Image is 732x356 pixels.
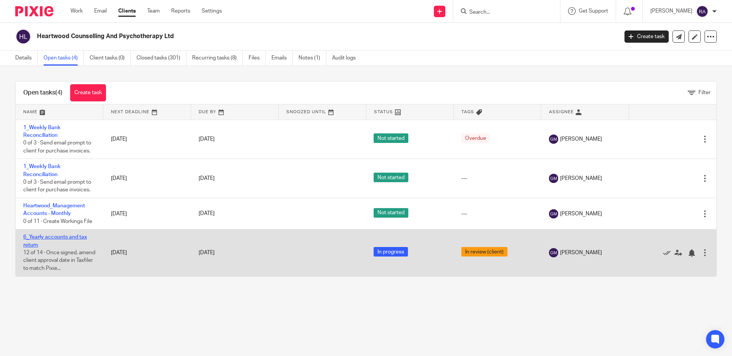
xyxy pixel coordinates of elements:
[103,120,191,159] td: [DATE]
[549,209,558,218] img: svg%3E
[23,180,91,193] span: 0 of 3 · Send email prompt to client for purchase invoices.
[70,84,106,101] a: Create task
[192,51,243,66] a: Recurring tasks (8)
[332,51,361,66] a: Audit logs
[23,125,61,138] a: 1_Weekly Bank Reconciliation
[560,175,602,182] span: [PERSON_NAME]
[55,90,63,96] span: (4)
[696,5,708,18] img: svg%3E
[103,229,191,276] td: [DATE]
[461,210,534,218] div: ---
[23,219,92,224] span: 0 of 11 · Create Workings File
[461,247,507,257] span: In review (client)
[374,133,408,143] span: Not started
[549,135,558,144] img: svg%3E
[71,7,83,15] a: Work
[90,51,131,66] a: Client tasks (0)
[698,90,711,95] span: Filter
[199,211,215,216] span: [DATE]
[37,32,498,40] h2: Heartwood Counselling And Psychotherapy Ltd
[286,110,326,114] span: Snoozed Until
[15,6,53,16] img: Pixie
[624,30,669,43] a: Create task
[560,210,602,218] span: [PERSON_NAME]
[579,8,608,14] span: Get Support
[202,7,222,15] a: Settings
[23,234,87,247] a: 6_Yearly accounts and tax return
[299,51,326,66] a: Notes (1)
[461,133,490,143] span: Overdue
[461,175,534,182] div: ---
[199,176,215,181] span: [DATE]
[374,173,408,182] span: Not started
[663,249,674,257] a: Mark as done
[374,208,408,218] span: Not started
[23,203,85,216] a: Heartwood_Management Accounts - Monthly
[103,159,191,198] td: [DATE]
[549,248,558,257] img: svg%3E
[374,110,393,114] span: Status
[23,250,95,271] span: 12 of 14 · Once signed, amend client approval date in Taxfiler to match Pixie...
[469,9,537,16] input: Search
[199,136,215,142] span: [DATE]
[549,174,558,183] img: svg%3E
[136,51,186,66] a: Closed tasks (301)
[461,110,474,114] span: Tags
[650,7,692,15] p: [PERSON_NAME]
[103,198,191,229] td: [DATE]
[43,51,84,66] a: Open tasks (4)
[118,7,136,15] a: Clients
[23,89,63,97] h1: Open tasks
[560,249,602,257] span: [PERSON_NAME]
[23,140,91,154] span: 0 of 3 · Send email prompt to client for purchase invoices.
[147,7,160,15] a: Team
[171,7,190,15] a: Reports
[94,7,107,15] a: Email
[23,164,61,177] a: 1_Weekly Bank Reconciliation
[15,29,31,45] img: svg%3E
[15,51,38,66] a: Details
[374,247,408,257] span: In progress
[271,51,293,66] a: Emails
[249,51,266,66] a: Files
[560,135,602,143] span: [PERSON_NAME]
[199,250,215,255] span: [DATE]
